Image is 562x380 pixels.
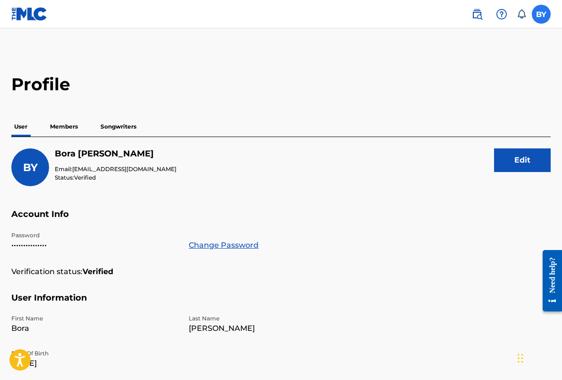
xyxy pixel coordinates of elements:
p: Status: [55,173,176,182]
div: Help [492,5,511,24]
img: help [496,9,507,20]
h2: Profile [11,74,551,95]
iframe: Chat Widget [515,335,562,380]
span: Verified [74,174,96,181]
p: Bora [11,323,177,334]
p: Members [47,117,81,137]
p: Songwriters [98,117,139,137]
p: Verification status: [11,266,83,277]
p: Password [11,231,177,240]
span: [EMAIL_ADDRESS][DOMAIN_NAME] [72,165,176,173]
div: User Menu [532,5,551,24]
h5: Bora Yoon [55,148,176,159]
p: User [11,117,30,137]
div: Drag [518,344,523,372]
p: ••••••••••••••• [11,240,177,251]
h5: Account Info [11,209,551,231]
p: [DATE] [11,358,177,369]
h5: User Information [11,293,551,315]
p: Date Of Birth [11,349,177,358]
button: Edit [494,148,551,172]
p: [PERSON_NAME] [189,323,355,334]
div: Notifications [517,9,526,19]
img: MLC Logo [11,7,48,21]
a: Change Password [189,240,259,251]
span: BY [23,161,38,174]
p: Email: [55,165,176,173]
iframe: Resource Center [536,243,562,319]
img: search [471,9,483,20]
p: Last Name [189,314,355,323]
strong: Verified [83,266,113,277]
p: First Name [11,314,177,323]
a: Public Search [468,5,487,24]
